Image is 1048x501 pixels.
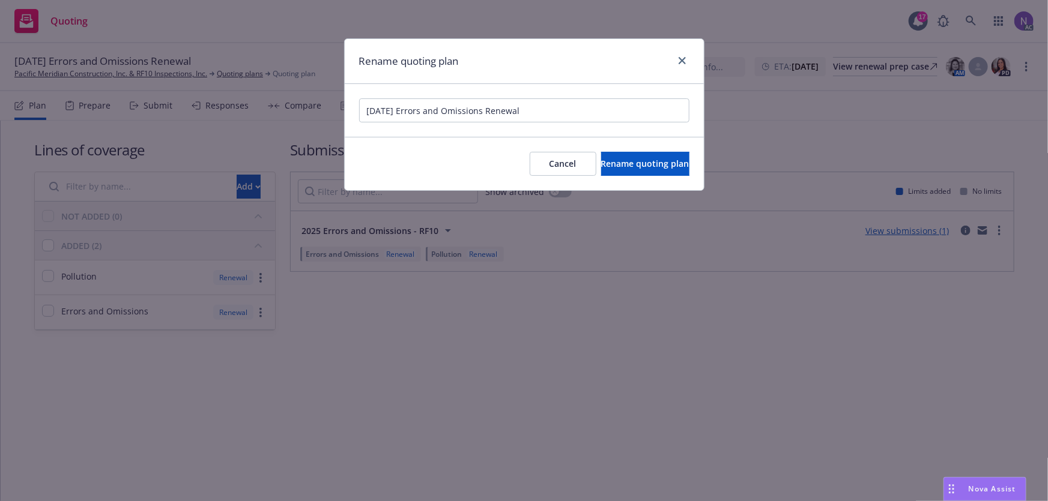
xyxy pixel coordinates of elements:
button: Nova Assist [944,477,1026,501]
div: Drag to move [944,478,959,500]
button: Cancel [530,152,596,176]
span: Rename quoting plan [601,158,689,169]
span: Nova Assist [969,484,1016,494]
a: close [675,53,689,68]
span: Cancel [550,158,577,169]
h1: Rename quoting plan [359,53,459,69]
button: Rename quoting plan [601,152,689,176]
